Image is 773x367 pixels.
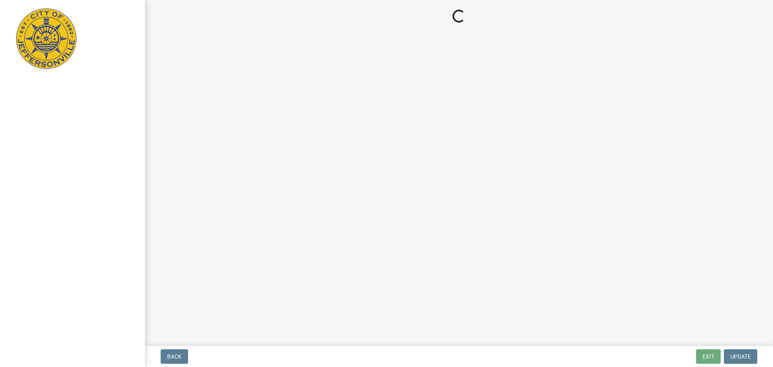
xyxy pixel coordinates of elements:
[696,349,721,364] button: Exit
[724,349,757,364] button: Update
[161,349,188,364] button: Back
[167,353,182,360] span: Back
[730,353,751,360] span: Update
[16,8,76,69] img: City of Jeffersonville, Indiana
